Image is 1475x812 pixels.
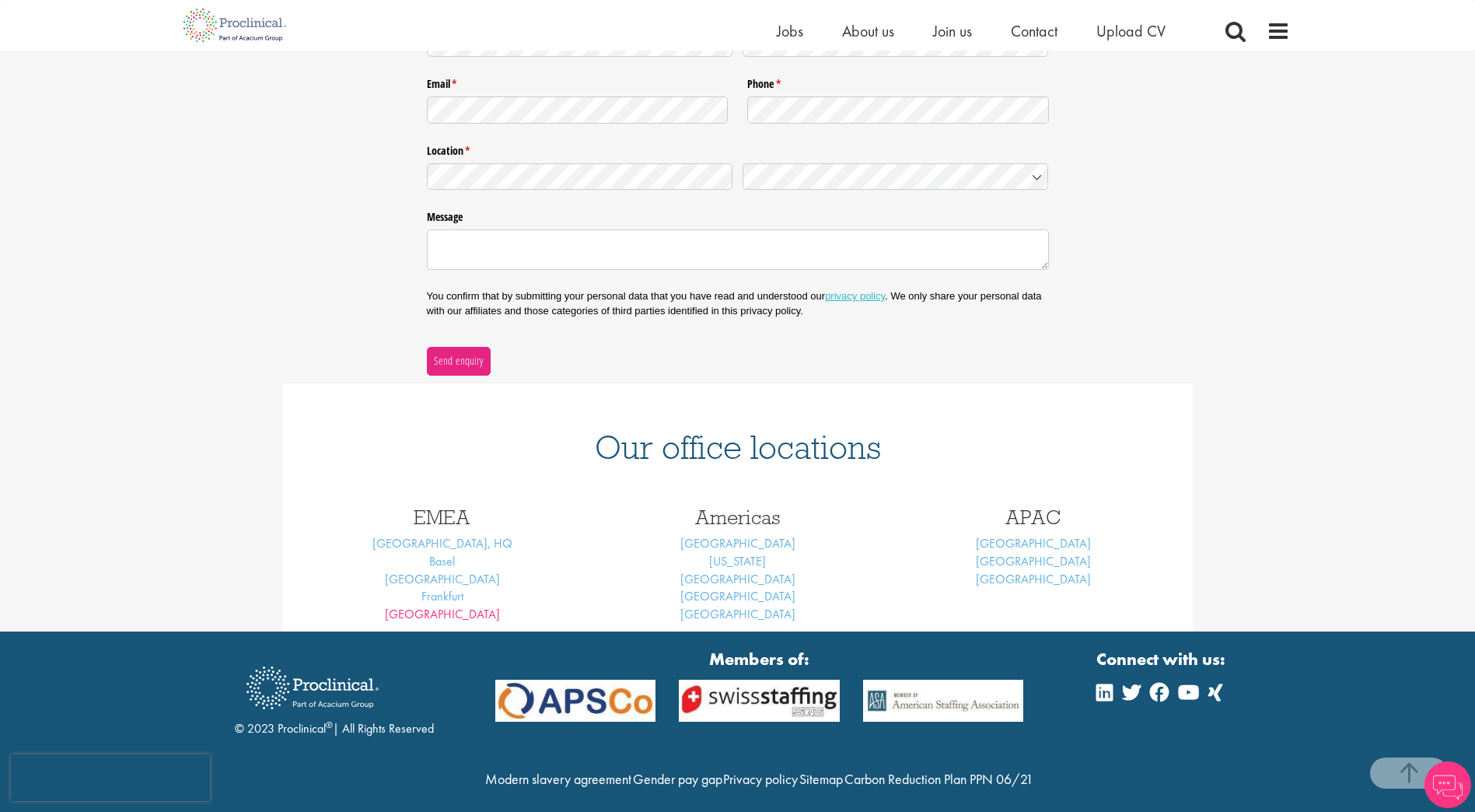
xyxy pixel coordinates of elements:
img: APSCo [484,680,668,723]
iframe: reCAPTCHA [11,754,210,801]
a: Carbon Reduction Plan PPN 06/21 [844,770,1033,788]
a: Jobs [777,21,803,41]
input: Country [743,163,1049,191]
a: Join us [933,21,972,41]
a: Basel [429,553,455,569]
strong: Members of: [495,647,1024,671]
a: [GEOGRAPHIC_DATA] [680,606,795,622]
a: Sitemap [799,770,843,788]
img: Chatbot [1424,761,1471,808]
a: [US_STATE] [709,553,766,569]
input: State / Province / Region [427,163,733,191]
h3: APAC [897,507,1169,527]
label: Message [427,205,1049,225]
div: © 2023 Proclinical | All Rights Reserved [235,655,434,738]
label: Email [427,72,729,92]
a: [GEOGRAPHIC_DATA] [385,606,500,622]
img: Proclinical Recruitment [235,656,390,720]
a: Modern slavery agreement [485,770,631,788]
legend: Location [427,138,1049,159]
a: About us [842,21,894,41]
h3: EMEA [306,507,578,527]
label: Phone [747,72,1049,92]
img: APSCo [667,680,851,723]
a: [GEOGRAPHIC_DATA] [680,571,795,587]
a: Frankfurt [421,588,463,604]
strong: Connect with us: [1096,647,1229,671]
sup: ® [326,719,333,731]
a: [GEOGRAPHIC_DATA] [976,535,1091,551]
p: You confirm that by submitting your personal data that you have read and understood our . We only... [427,289,1049,317]
a: [GEOGRAPHIC_DATA] [976,571,1091,587]
h1: Our office locations [306,430,1169,464]
a: [GEOGRAPHIC_DATA] [976,553,1091,569]
a: Gender pay gap [633,770,722,788]
a: privacy policy [825,290,885,302]
a: [GEOGRAPHIC_DATA] [680,535,795,551]
a: Privacy policy [723,770,798,788]
img: APSCo [851,680,1036,723]
a: Contact [1011,21,1057,41]
a: [GEOGRAPHIC_DATA] [680,588,795,604]
a: [GEOGRAPHIC_DATA], HQ [372,535,512,551]
span: Send enquiry [433,352,484,369]
a: Upload CV [1096,21,1166,41]
button: Send enquiry [427,347,491,375]
a: [GEOGRAPHIC_DATA] [385,571,500,587]
h3: Americas [602,507,874,527]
